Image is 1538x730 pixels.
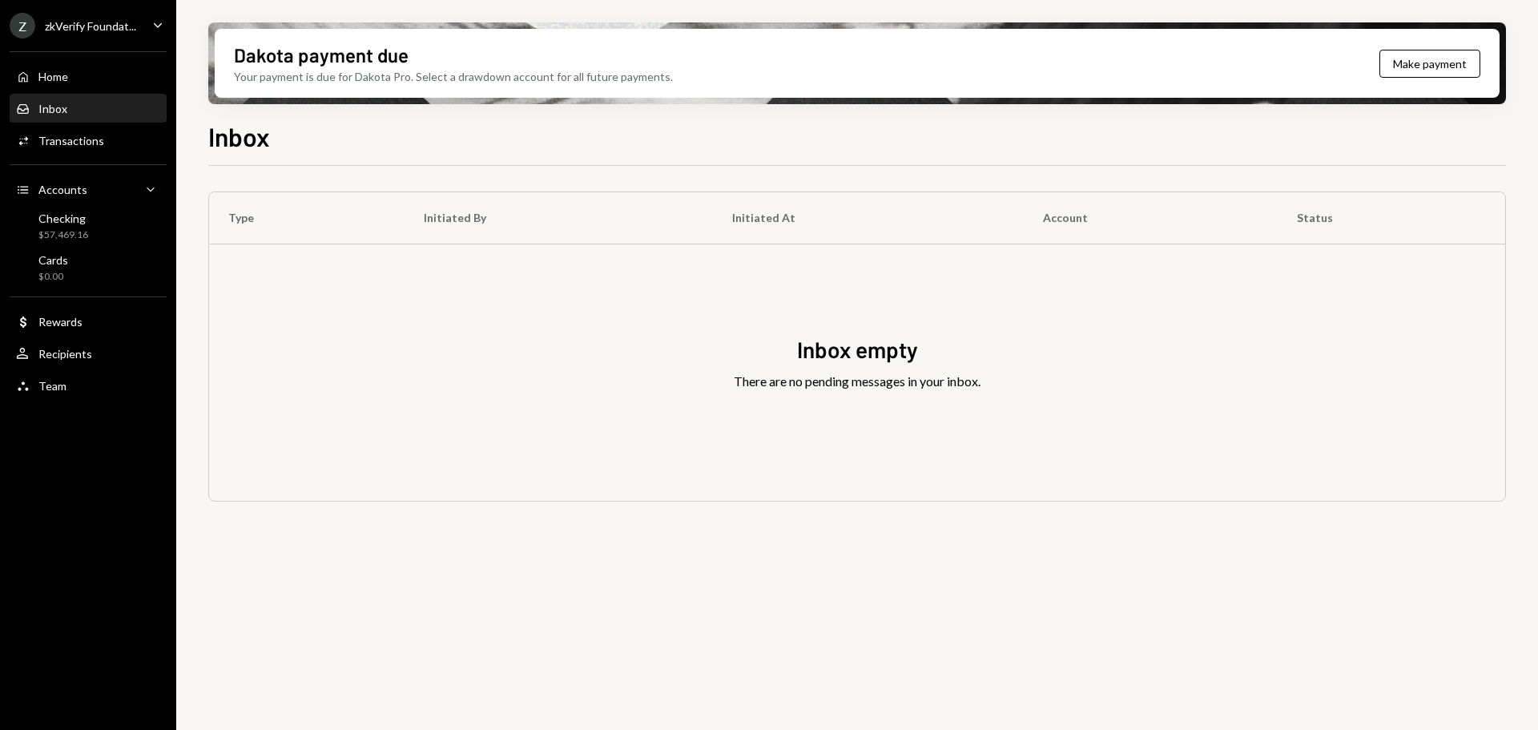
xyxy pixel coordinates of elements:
div: Your payment is due for Dakota Pro. Select a drawdown account for all future payments. [234,68,673,85]
div: Checking [38,212,88,225]
div: Recipients [38,347,92,361]
div: Z [10,13,35,38]
a: Checking$57,469.16 [10,207,167,245]
a: Accounts [10,175,167,204]
a: Inbox [10,94,167,123]
a: Team [10,371,167,400]
div: Inbox [38,102,67,115]
div: There are no pending messages in your inbox. [734,372,980,391]
div: Accounts [38,183,87,196]
a: Home [10,62,167,91]
div: zkVerify Foundat... [45,19,136,33]
h1: Inbox [208,120,270,152]
th: Account [1024,192,1278,244]
div: Cards [38,253,68,267]
div: Rewards [38,315,83,329]
a: Cards$0.00 [10,248,167,287]
a: Recipients [10,339,167,368]
th: Initiated By [405,192,713,244]
div: Home [38,70,68,83]
a: Transactions [10,126,167,155]
th: Initiated At [713,192,1024,244]
div: $57,469.16 [38,228,88,242]
div: Transactions [38,134,104,147]
div: Inbox empty [797,334,918,365]
button: Make payment [1379,50,1480,78]
th: Status [1278,192,1505,244]
div: $0.00 [38,270,68,284]
a: Rewards [10,307,167,336]
th: Type [209,192,405,244]
div: Dakota payment due [234,42,409,68]
div: Team [38,379,66,393]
